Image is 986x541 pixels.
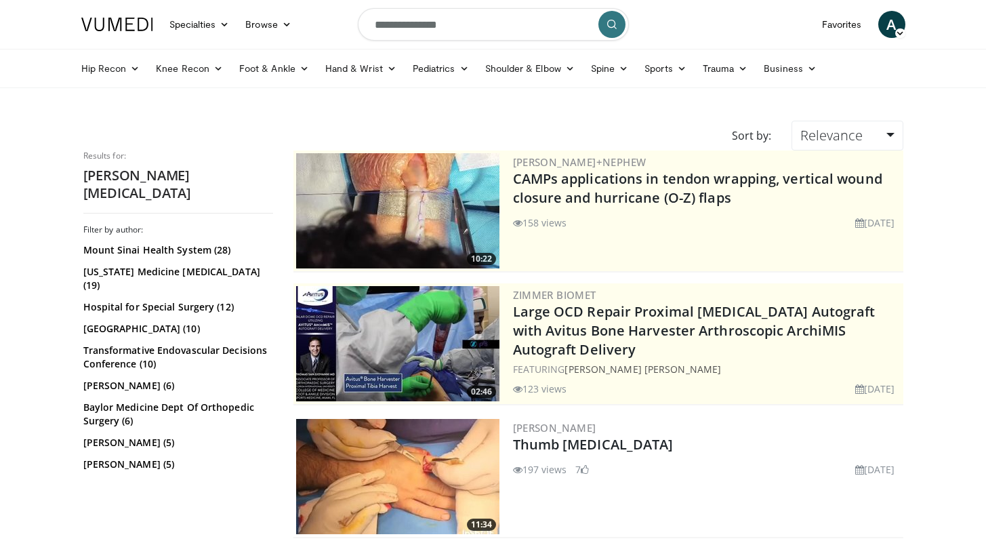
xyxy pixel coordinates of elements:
img: VuMedi Logo [81,18,153,31]
a: Spine [583,55,636,82]
a: [PERSON_NAME] [513,421,596,435]
a: Relevance [792,121,903,151]
span: Relevance [800,126,863,144]
a: Hand & Wrist [317,55,405,82]
a: 11:34 [296,419,499,534]
img: 2677e140-ee51-4d40-a5f5-4f29f195cc19.300x170_q85_crop-smart_upscale.jpg [296,153,499,268]
img: a4fc9e3b-29e5-479a-a4d0-450a2184c01c.300x170_q85_crop-smart_upscale.jpg [296,286,499,401]
li: 123 views [513,382,567,396]
div: Sort by: [722,121,781,151]
a: [PERSON_NAME] (5) [83,436,270,449]
a: Favorites [814,11,870,38]
h3: Filter by author: [83,224,273,235]
a: Large OCD Repair Proximal [MEDICAL_DATA] Autograft with Avitus Bone Harvester Arthroscopic ArchiM... [513,302,876,359]
a: Specialties [161,11,238,38]
a: [PERSON_NAME] [PERSON_NAME] [564,363,721,376]
li: 197 views [513,462,567,477]
a: CAMPs applications in tendon wrapping, vertical wound closure and hurricane (O-Z) flaps [513,169,882,207]
h2: [PERSON_NAME] [MEDICAL_DATA] [83,167,273,202]
a: Trauma [695,55,756,82]
a: [US_STATE] Medicine [MEDICAL_DATA] (19) [83,265,270,292]
li: 7 [575,462,589,477]
a: Hospital for Special Surgery (12) [83,300,270,314]
a: A [878,11,905,38]
img: 86f7a411-b29c-4241-a97c-6b2d26060ca0.300x170_q85_crop-smart_upscale.jpg [296,419,499,534]
div: FEATURING [513,362,901,376]
a: Zimmer Biomet [513,288,596,302]
li: 158 views [513,216,567,230]
a: Transformative Endovascular Decisions Conference (10) [83,344,270,371]
li: [DATE] [855,462,895,477]
a: Sports [636,55,695,82]
a: 10:22 [296,153,499,268]
a: [PERSON_NAME] (5) [83,458,270,471]
a: Mount Sinai Health System (28) [83,243,270,257]
input: Search topics, interventions [358,8,629,41]
a: Browse [237,11,300,38]
a: Thumb [MEDICAL_DATA] [513,435,674,454]
li: [DATE] [855,216,895,230]
a: Business [756,55,825,82]
span: 02:46 [467,386,496,398]
a: [PERSON_NAME] (6) [83,379,270,393]
a: Knee Recon [148,55,231,82]
a: Pediatrics [405,55,477,82]
a: Shoulder & Elbow [477,55,583,82]
p: Results for: [83,151,273,161]
span: 11:34 [467,519,496,531]
a: [PERSON_NAME]+Nephew [513,155,646,169]
li: [DATE] [855,382,895,396]
a: Hip Recon [73,55,148,82]
a: Baylor Medicine Dept Of Orthopedic Surgery (6) [83,401,270,428]
a: 02:46 [296,286,499,401]
a: [GEOGRAPHIC_DATA] (10) [83,322,270,336]
span: 10:22 [467,253,496,265]
a: Foot & Ankle [231,55,317,82]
